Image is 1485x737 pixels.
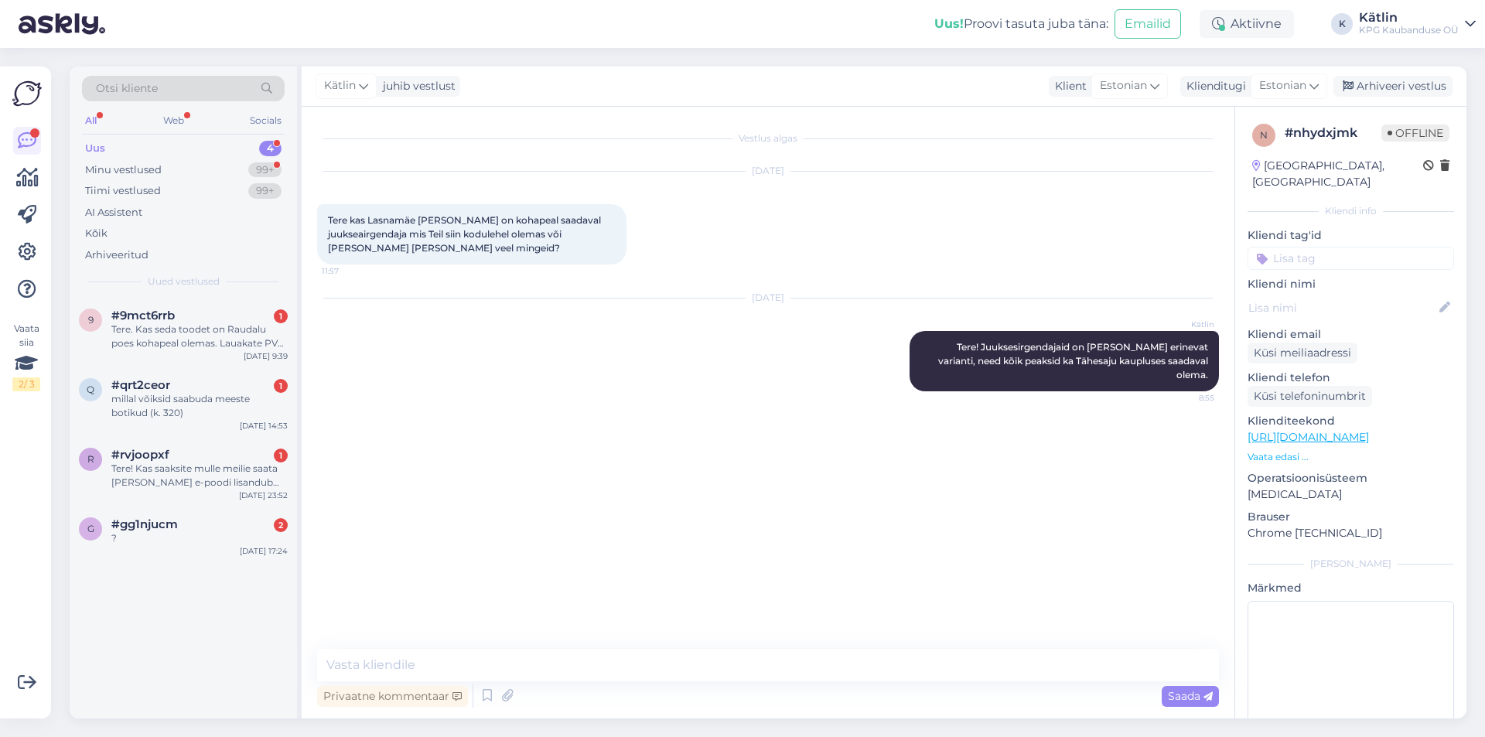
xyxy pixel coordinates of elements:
[148,275,220,288] span: Uued vestlused
[1381,125,1449,142] span: Offline
[1248,227,1454,244] p: Kliendi tag'id
[85,205,142,220] div: AI Assistent
[1248,276,1454,292] p: Kliendi nimi
[96,80,158,97] span: Otsi kliente
[88,314,94,326] span: 9
[1248,430,1369,444] a: [URL][DOMAIN_NAME]
[1248,509,1454,525] p: Brauser
[322,265,380,277] span: 11:57
[1115,9,1181,39] button: Emailid
[85,183,161,199] div: Tiimi vestlused
[111,309,175,322] span: #9mct6rrb
[1248,450,1454,464] p: Vaata edasi ...
[1200,10,1294,38] div: Aktiivne
[317,686,468,707] div: Privaatne kommentaar
[1248,343,1357,363] div: Küsi meiliaadressi
[87,523,94,534] span: g
[1156,319,1214,330] span: Kätlin
[111,517,178,531] span: #gg1njucm
[1259,77,1306,94] span: Estonian
[1248,326,1454,343] p: Kliendi email
[1156,392,1214,404] span: 8:55
[317,291,1219,305] div: [DATE]
[111,378,170,392] span: #qrt2ceor
[111,392,288,420] div: millal võiksid saabuda meeste botikud (k. 320)
[1331,13,1353,35] div: K
[1248,525,1454,541] p: Chrome [TECHNICAL_ID]
[934,15,1108,33] div: Proovi tasuta juba täna:
[1100,77,1147,94] span: Estonian
[248,183,282,199] div: 99+
[1168,689,1213,703] span: Saada
[1248,486,1454,503] p: [MEDICAL_DATA]
[1248,370,1454,386] p: Kliendi telefon
[1248,580,1454,596] p: Märkmed
[259,141,282,156] div: 4
[239,490,288,501] div: [DATE] 23:52
[240,545,288,557] div: [DATE] 17:24
[12,322,40,391] div: Vaata siia
[1333,76,1453,97] div: Arhiveeri vestlus
[377,78,456,94] div: juhib vestlust
[12,79,42,108] img: Askly Logo
[1359,12,1476,36] a: KätlinKPG Kaubanduse OÜ
[111,531,288,545] div: ?
[1049,78,1087,94] div: Klient
[274,518,288,532] div: 2
[1248,386,1372,407] div: Küsi telefoninumbrit
[274,309,288,323] div: 1
[240,420,288,432] div: [DATE] 14:53
[1248,299,1436,316] input: Lisa nimi
[938,341,1210,380] span: Tere! Juuksesirgendajaid on [PERSON_NAME] erinevat varianti, need kõik peaksid ka Tähesaju kauplu...
[328,214,603,254] span: Tere kas Lasnamäe [PERSON_NAME] on kohapeal saadaval juukseairgendaja mis Teil siin kodulehel ole...
[317,164,1219,178] div: [DATE]
[1285,124,1381,142] div: # nhydxjmk
[1248,247,1454,270] input: Lisa tag
[1248,470,1454,486] p: Operatsioonisüsteem
[1248,413,1454,429] p: Klienditeekond
[160,111,187,131] div: Web
[324,77,356,94] span: Kätlin
[274,449,288,462] div: 1
[1248,557,1454,571] div: [PERSON_NAME]
[1252,158,1423,190] div: [GEOGRAPHIC_DATA], [GEOGRAPHIC_DATA]
[85,226,108,241] div: Kõik
[85,162,162,178] div: Minu vestlused
[1248,204,1454,218] div: Kliendi info
[87,453,94,465] span: r
[247,111,285,131] div: Socials
[1359,24,1459,36] div: KPG Kaubanduse OÜ
[111,448,169,462] span: #rvjoopxf
[1260,129,1268,141] span: n
[85,247,148,263] div: Arhiveeritud
[111,322,288,350] div: Tere. Kas seda toodet on Raudalu poes kohapeal olemas. Lauakate PVC 30 x 45 [PERSON_NAME] must
[274,379,288,393] div: 1
[1180,78,1246,94] div: Klienditugi
[244,350,288,362] div: [DATE] 9:39
[82,111,100,131] div: All
[317,131,1219,145] div: Vestlus algas
[12,377,40,391] div: 2 / 3
[87,384,94,395] span: q
[934,16,964,31] b: Uus!
[1359,12,1459,24] div: Kätlin
[248,162,282,178] div: 99+
[111,462,288,490] div: Tere! Kas saaksite mulle meilie saata [PERSON_NAME] e-poodi lisandub [PERSON_NAME] säilituskarpe ...
[85,141,105,156] div: Uus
